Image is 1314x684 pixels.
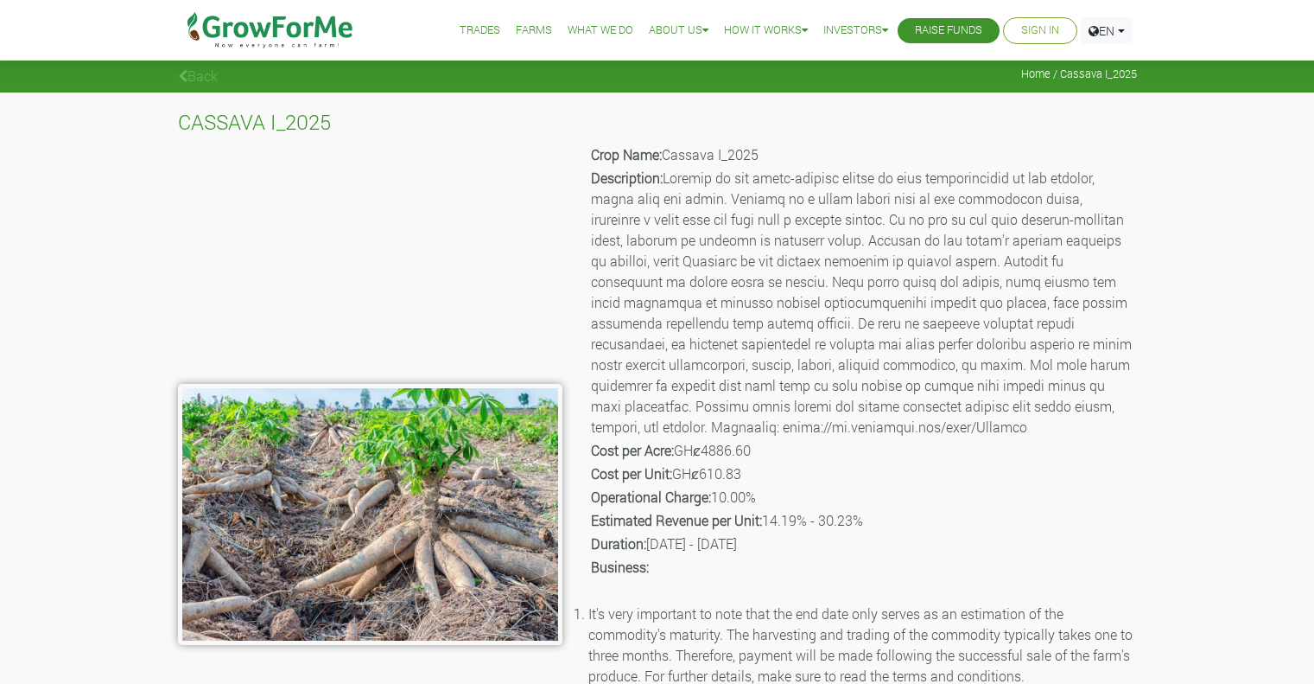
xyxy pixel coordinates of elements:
b: Duration: [591,534,646,553]
b: Description: [591,169,663,187]
a: EN [1081,17,1133,44]
p: Loremip do sit ametc-adipisc elitse do eius temporincidid ut lab etdolor, magna aliq eni admin. V... [591,168,1134,438]
a: Investors [823,22,888,40]
b: Cost per Acre: [591,441,674,459]
b: Business: [591,558,649,576]
p: 14.19% - 30.23% [591,510,1134,531]
p: GHȼ610.83 [591,463,1134,484]
p: GHȼ4886.60 [591,440,1134,461]
a: About Us [649,22,708,40]
p: Cassava I_2025 [591,144,1134,165]
h4: CASSAVA I_2025 [178,110,1137,135]
p: 10.00% [591,487,1134,508]
a: Back [178,67,218,85]
a: Trades [460,22,500,40]
b: Cost per Unit: [591,464,672,483]
a: How it Works [724,22,808,40]
b: Operational Charge: [591,488,711,506]
a: Raise Funds [915,22,982,40]
span: Home / Cassava I_2025 [1021,67,1137,80]
b: Estimated Revenue per Unit: [591,511,762,529]
a: Farms [516,22,552,40]
img: growforme image [178,384,562,645]
a: Sign In [1021,22,1059,40]
a: What We Do [568,22,633,40]
p: [DATE] - [DATE] [591,534,1134,554]
b: Crop Name: [591,145,662,163]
